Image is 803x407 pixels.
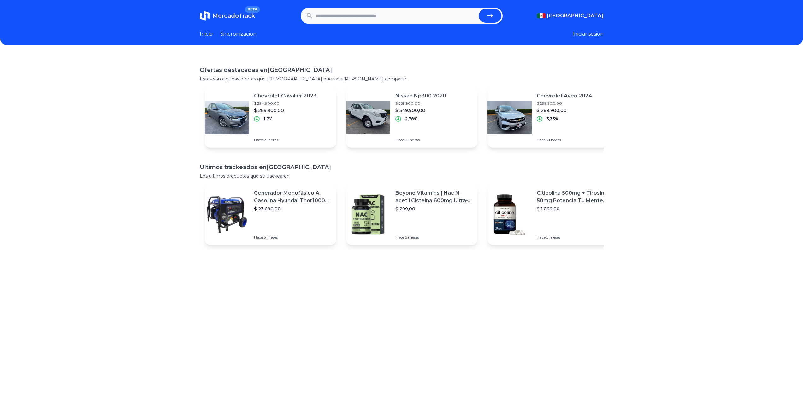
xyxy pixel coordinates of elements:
img: MercadoTrack [200,11,210,21]
a: MercadoTrackBETA [200,11,255,21]
p: Hace 5 meses [254,235,331,240]
p: $ 23.690,00 [254,206,331,212]
span: BETA [245,6,260,13]
a: Featured imageNissan Np300 2020$ 359.900,00$ 349.900,00-2,78%Hace 21 horas [346,87,477,148]
p: Hace 21 horas [537,138,592,143]
p: -3,33% [545,116,559,121]
p: -2,78% [404,116,418,121]
a: Featured imageCiticolina 500mg + Tirosina 50mg Potencia Tu Mente (120caps) Sabor Sin Sabor$ 1.099... [487,184,619,245]
a: Featured imageGenerador Monofásico A Gasolina Hyundai Thor10000 P 11.5 Kw$ 23.690,00Hace 5 meses [205,184,336,245]
img: Featured image [346,95,390,139]
img: Featured image [346,192,390,237]
span: MercadoTrack [212,12,255,19]
a: Featured imageChevrolet Cavalier 2023$ 294.900,00$ 289.900,00-1,7%Hace 21 horas [205,87,336,148]
p: -1,7% [262,116,273,121]
a: Inicio [200,30,213,38]
img: Featured image [205,95,249,139]
p: Estas son algunas ofertas que [DEMOGRAPHIC_DATA] que vale [PERSON_NAME] compartir. [200,76,604,82]
p: $ 1.099,00 [537,206,614,212]
a: Featured imageBeyond Vitamins | Nac N-acetil Cisteína 600mg Ultra-premium Con Inulina De Agave (p... [346,184,477,245]
button: Iniciar sesion [572,30,604,38]
p: Hace 5 meses [537,235,614,240]
p: $ 299,00 [395,206,472,212]
p: $ 299.900,00 [537,101,592,106]
img: Featured image [487,192,532,237]
p: Hace 5 meses [395,235,472,240]
p: Chevrolet Cavalier 2023 [254,92,316,100]
p: $ 289.900,00 [254,107,316,114]
h1: Ultimos trackeados en [GEOGRAPHIC_DATA] [200,163,604,172]
img: Featured image [205,192,249,237]
p: Generador Monofásico A Gasolina Hyundai Thor10000 P 11.5 Kw [254,189,331,204]
p: Nissan Np300 2020 [395,92,446,100]
img: Featured image [487,95,532,139]
p: $ 294.900,00 [254,101,316,106]
p: Hace 21 horas [395,138,446,143]
p: $ 289.900,00 [537,107,592,114]
p: Los ultimos productos que se trackearon. [200,173,604,179]
p: Hace 21 horas [254,138,316,143]
p: $ 359.900,00 [395,101,446,106]
p: Citicolina 500mg + Tirosina 50mg Potencia Tu Mente (120caps) Sabor Sin Sabor [537,189,614,204]
p: Chevrolet Aveo 2024 [537,92,592,100]
p: Beyond Vitamins | Nac N-acetil Cisteína 600mg Ultra-premium Con Inulina De Agave (prebiótico Natu... [395,189,472,204]
img: Mexico [537,13,546,18]
span: [GEOGRAPHIC_DATA] [547,12,604,20]
button: [GEOGRAPHIC_DATA] [537,12,604,20]
a: Featured imageChevrolet Aveo 2024$ 299.900,00$ 289.900,00-3,33%Hace 21 horas [487,87,619,148]
a: Sincronizacion [220,30,257,38]
h1: Ofertas destacadas en [GEOGRAPHIC_DATA] [200,66,604,74]
p: $ 349.900,00 [395,107,446,114]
